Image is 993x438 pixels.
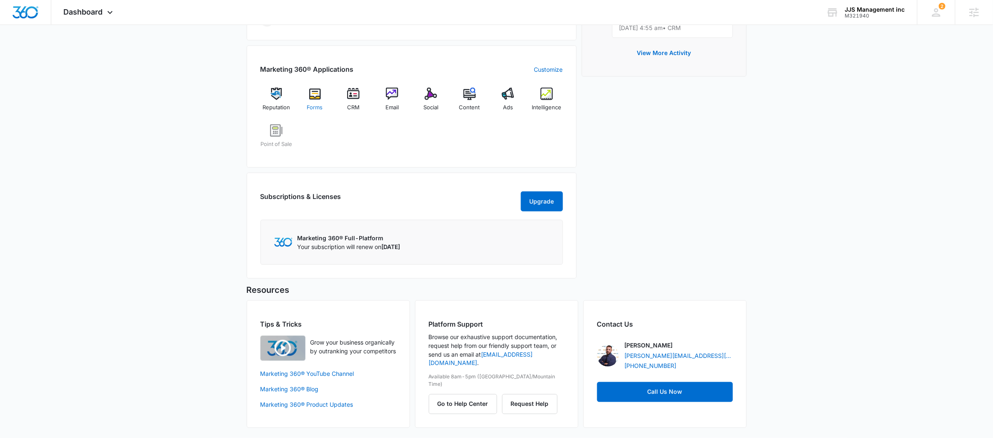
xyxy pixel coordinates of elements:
a: Customize [534,65,563,74]
h2: Tips & Tricks [260,319,396,329]
a: Forms [299,88,331,118]
div: notifications count [939,3,945,10]
a: Email [376,88,408,118]
a: Marketing 360® Product Updates [260,400,396,409]
span: Dashboard [64,8,103,16]
a: [PERSON_NAME][EMAIL_ADDRESS][PERSON_NAME][DOMAIN_NAME] [625,351,733,360]
img: Dustin Bethel [597,345,619,367]
button: Upgrade [521,191,563,211]
p: Marketing 360® Full-Platform [298,234,400,242]
a: Reputation [260,88,293,118]
h2: Platform Support [429,319,565,329]
h2: Marketing 360® Applications [260,64,354,74]
span: Social [423,103,438,112]
p: [PERSON_NAME] [625,341,673,350]
a: Content [453,88,485,118]
button: View More Activity [629,43,700,63]
img: Quick Overview Video [260,336,305,361]
span: Intelligence [532,103,562,112]
span: Ads [503,103,513,112]
a: Go to Help Center [429,400,502,408]
p: Your subscription will renew on [298,242,400,251]
h2: Contact Us [597,319,733,329]
h2: Subscriptions & Licenses [260,191,341,208]
a: Call Us Now [597,382,733,402]
a: Point of Sale [260,124,293,154]
button: Go to Help Center [429,394,497,414]
a: Marketing 360® YouTube Channel [260,370,396,378]
p: Browse our exhaustive support documentation, request help from our friendly support team, or send... [429,332,565,368]
h5: Resources [247,284,747,296]
a: Social [415,88,447,118]
p: [DATE] 4:55 am • CRM [619,25,726,31]
button: Request Help [502,394,558,414]
span: Content [459,103,480,112]
p: Available 8am-5pm ([GEOGRAPHIC_DATA]/Mountain Time) [429,373,565,388]
div: account name [845,6,905,13]
div: account id [845,13,905,19]
span: Point of Sale [260,140,292,149]
span: Forms [307,103,323,112]
a: Request Help [502,400,558,408]
span: 2 [939,3,945,10]
a: [PHONE_NUMBER] [625,362,677,370]
span: [DATE] [382,243,400,250]
p: Grow your business organically by outranking your competitors [310,338,396,355]
a: Marketing 360® Blog [260,385,396,394]
img: Marketing 360 Logo [274,238,293,247]
a: Ads [492,88,524,118]
a: CRM [338,88,370,118]
span: Reputation [263,103,290,112]
span: Email [385,103,399,112]
span: CRM [347,103,360,112]
a: Intelligence [531,88,563,118]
